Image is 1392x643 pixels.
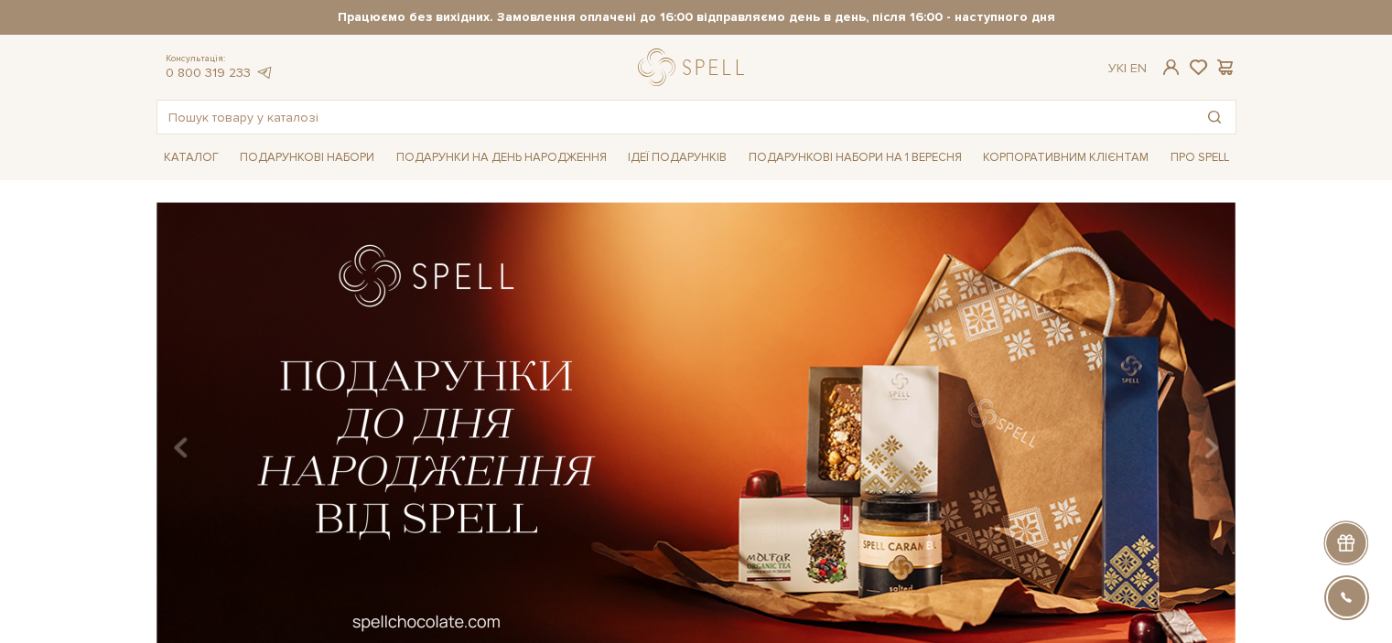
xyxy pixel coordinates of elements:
[166,65,251,80] a: 0 800 319 233
[741,142,969,173] a: Подарункові набори на 1 Вересня
[1130,60,1147,76] a: En
[157,101,1193,134] input: Пошук товару у каталозі
[389,144,614,172] a: Подарунки на День народження
[156,9,1236,26] strong: Працюємо без вихідних. Замовлення оплачені до 16:00 відправляємо день в день, після 16:00 - насту...
[620,144,734,172] a: Ідеї подарунків
[1108,60,1147,77] div: Ук
[232,144,382,172] a: Подарункові набори
[156,144,226,172] a: Каталог
[1124,60,1127,76] span: |
[976,142,1156,173] a: Корпоративним клієнтам
[1163,144,1236,172] a: Про Spell
[166,53,274,65] span: Консультація:
[1193,101,1236,134] button: Пошук товару у каталозі
[255,65,274,80] a: telegram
